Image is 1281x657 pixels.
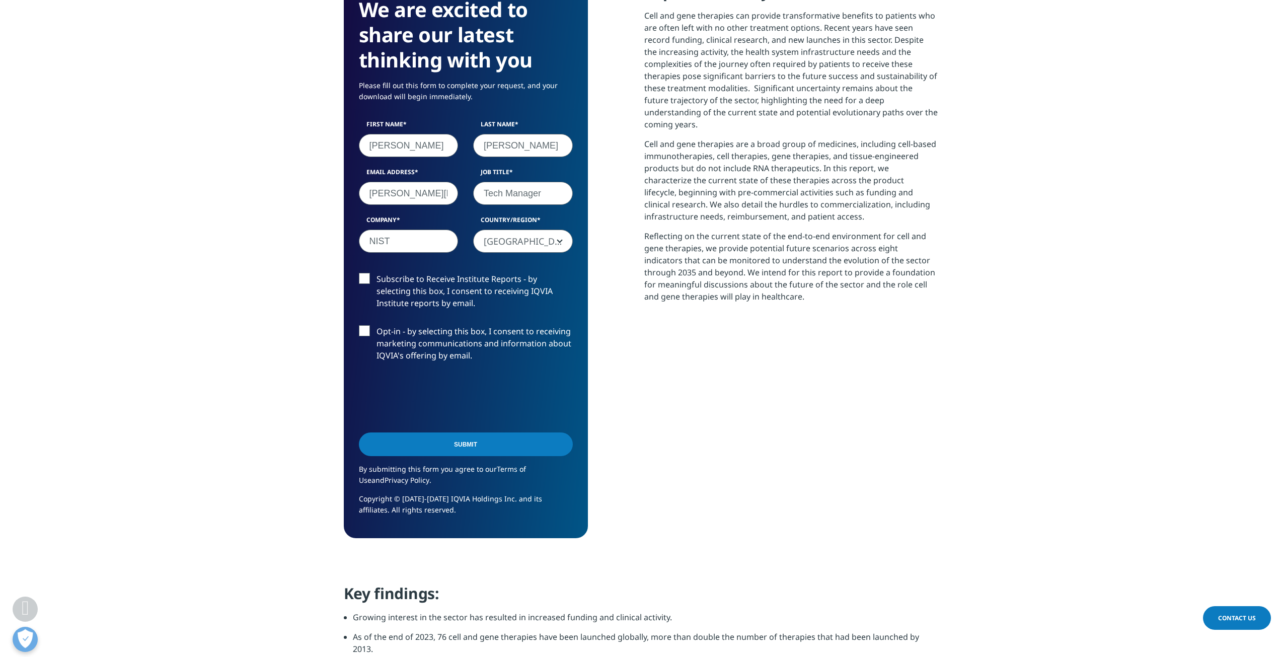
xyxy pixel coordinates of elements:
p: Cell and gene therapies are a broad group of medicines, including cell-based immunotherapies, cel... [644,138,938,230]
label: Subscribe to Receive Institute Reports - by selecting this box, I consent to receiving IQVIA Inst... [359,273,573,315]
span: United States [473,230,573,253]
label: Last Name [473,120,573,134]
p: Copyright © [DATE]-[DATE] IQVIA Holdings Inc. and its affiliates. All rights reserved. [359,493,573,523]
span: United States [474,230,572,253]
label: Opt-in - by selecting this box, I consent to receiving marketing communications and information a... [359,325,573,367]
button: Open Preferences [13,627,38,652]
label: Email Address [359,168,459,182]
label: Job Title [473,168,573,182]
input: Submit [359,432,573,456]
a: Privacy Policy [385,475,429,485]
p: By submitting this form you agree to our and . [359,464,573,493]
iframe: reCAPTCHA [359,378,512,417]
p: Please fill out this form to complete your request, and your download will begin immediately. [359,80,573,110]
span: Contact Us [1218,614,1256,622]
p: Cell and gene therapies can provide transformative benefits to patients who are often left with n... [644,10,938,138]
p: Reflecting on the current state of the end-to-end environment for cell and gene therapies, we pro... [644,230,938,310]
label: Company [359,215,459,230]
label: Country/Region [473,215,573,230]
li: Growing interest in the sector has resulted in increased funding and clinical activity. [353,611,938,631]
h4: Key findings: [344,583,938,611]
a: Contact Us [1203,606,1271,630]
label: First Name [359,120,459,134]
